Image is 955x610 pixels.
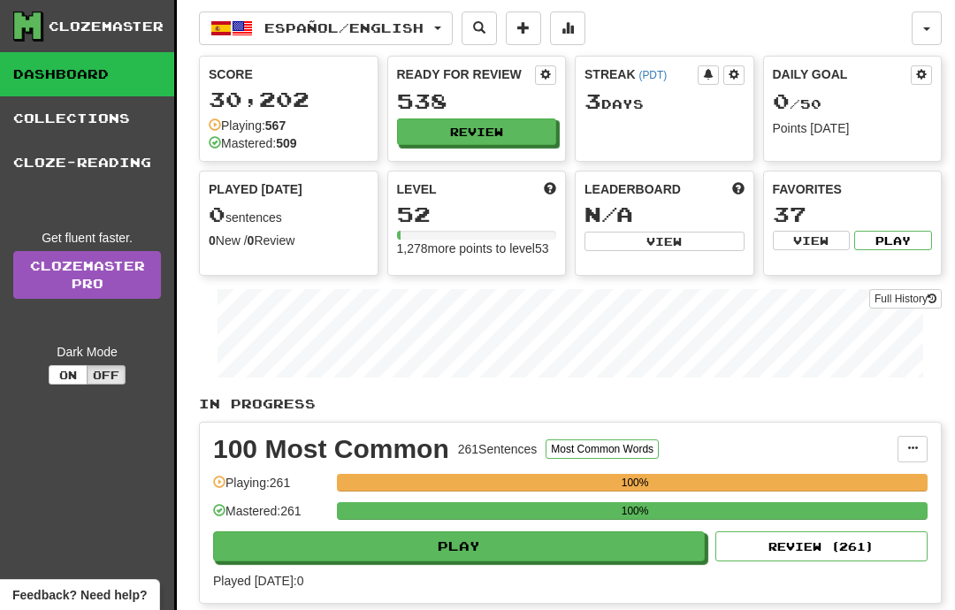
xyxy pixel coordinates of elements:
[213,574,303,588] span: Played [DATE]: 0
[506,11,541,45] button: Add sentence to collection
[209,134,297,152] div: Mastered:
[397,90,557,112] div: 538
[854,231,932,250] button: Play
[213,474,328,503] div: Playing: 261
[87,365,126,385] button: Off
[12,586,147,604] span: Open feedback widget
[397,203,557,225] div: 52
[732,180,745,198] span: This week in points, UTC
[397,180,437,198] span: Level
[715,531,928,561] button: Review (261)
[462,11,497,45] button: Search sentences
[209,233,216,248] strong: 0
[773,65,912,85] div: Daily Goal
[209,65,369,83] div: Score
[584,90,745,113] div: Day s
[773,119,933,137] div: Points [DATE]
[869,289,942,309] button: Full History
[199,395,942,413] p: In Progress
[397,240,557,257] div: 1,278 more points to level 53
[209,180,302,198] span: Played [DATE]
[773,180,933,198] div: Favorites
[773,88,790,113] span: 0
[13,343,161,361] div: Dark Mode
[13,229,161,247] div: Get fluent faster.
[213,436,449,462] div: 100 Most Common
[213,502,328,531] div: Mastered: 261
[199,11,453,45] button: Español/English
[49,365,88,385] button: On
[248,233,255,248] strong: 0
[584,88,601,113] span: 3
[550,11,585,45] button: More stats
[276,136,296,150] strong: 509
[49,18,164,35] div: Clozemaster
[584,65,698,83] div: Streak
[773,203,933,225] div: 37
[209,88,369,111] div: 30,202
[213,531,705,561] button: Play
[209,117,286,134] div: Playing:
[397,118,557,145] button: Review
[342,474,928,492] div: 100%
[13,251,161,299] a: ClozemasterPro
[584,180,681,198] span: Leaderboard
[546,439,659,459] button: Most Common Words
[638,69,667,81] a: (PDT)
[584,202,633,226] span: N/A
[584,232,745,251] button: View
[265,118,286,133] strong: 567
[209,203,369,226] div: sentences
[773,231,851,250] button: View
[544,180,556,198] span: Score more points to level up
[397,65,536,83] div: Ready for Review
[342,502,928,520] div: 100%
[209,202,225,226] span: 0
[773,96,821,111] span: / 50
[264,20,424,35] span: Español / English
[458,440,538,458] div: 261 Sentences
[209,232,369,249] div: New / Review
